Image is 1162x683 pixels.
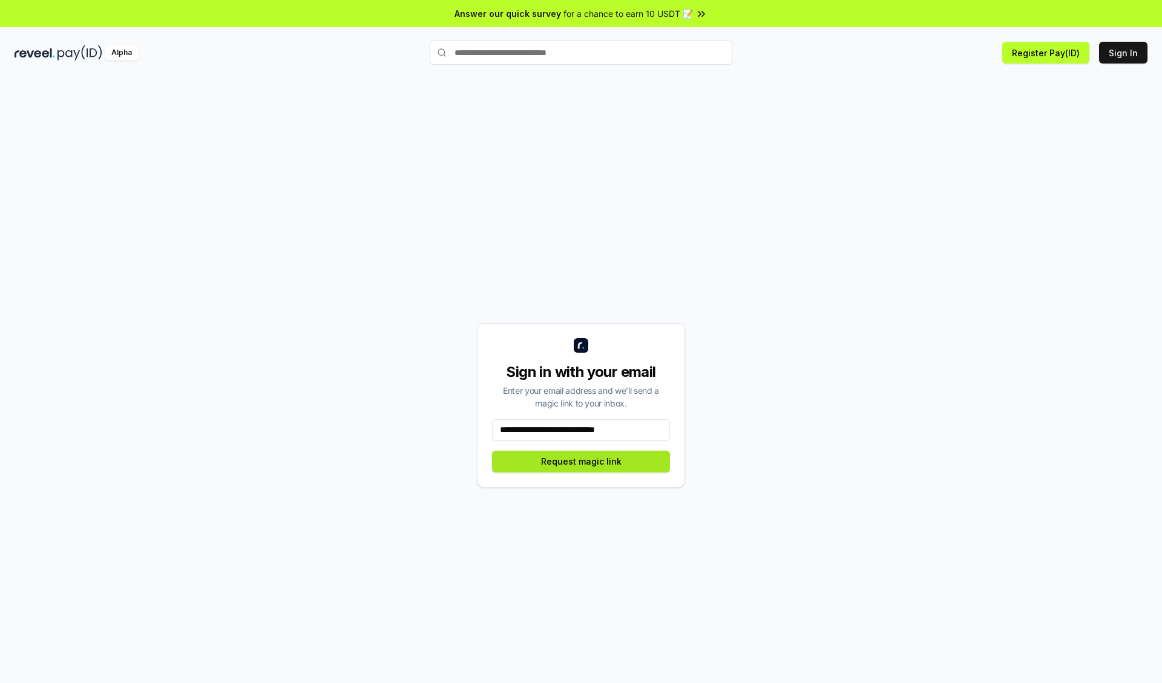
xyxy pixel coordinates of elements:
button: Sign In [1099,42,1147,64]
img: logo_small [574,338,588,353]
span: for a chance to earn 10 USDT 📝 [563,7,693,20]
span: Answer our quick survey [455,7,561,20]
div: Alpha [105,45,139,60]
div: Sign in with your email [492,362,670,382]
div: Enter your email address and we’ll send a magic link to your inbox. [492,384,670,410]
button: Request magic link [492,451,670,472]
img: reveel_dark [15,45,55,60]
button: Register Pay(ID) [1002,42,1089,64]
img: pay_id [57,45,102,60]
